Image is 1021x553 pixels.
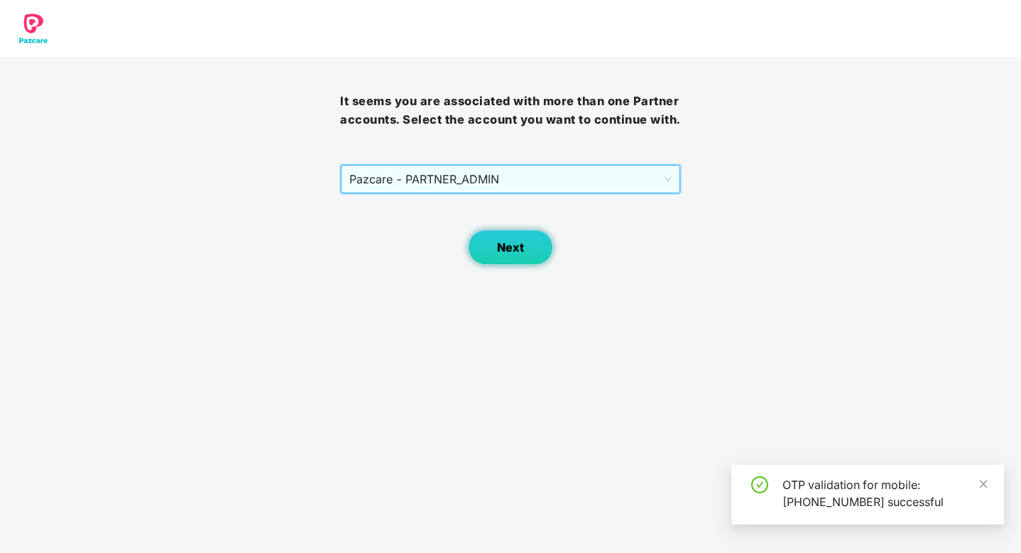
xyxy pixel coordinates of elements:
h3: It seems you are associated with more than one Partner accounts. Select the account you want to c... [340,92,680,129]
span: check-circle [751,476,768,493]
span: close [978,479,988,489]
span: Next [497,241,524,254]
button: Next [468,230,553,265]
span: Pazcare - PARTNER_ADMIN [349,166,671,193]
div: OTP validation for mobile: [PHONE_NUMBER] successful [782,476,987,510]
